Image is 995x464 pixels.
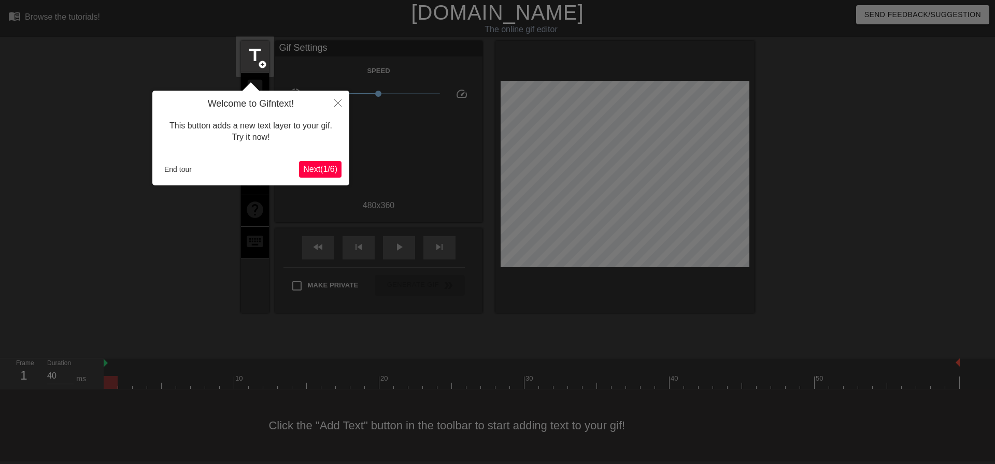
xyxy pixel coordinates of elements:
button: End tour [160,162,196,177]
span: Next ( 1 / 6 ) [303,165,337,173]
button: Close [326,91,349,114]
button: Next [299,161,342,178]
h4: Welcome to Gifntext! [160,98,342,110]
div: This button adds a new text layer to your gif. Try it now! [160,110,342,154]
